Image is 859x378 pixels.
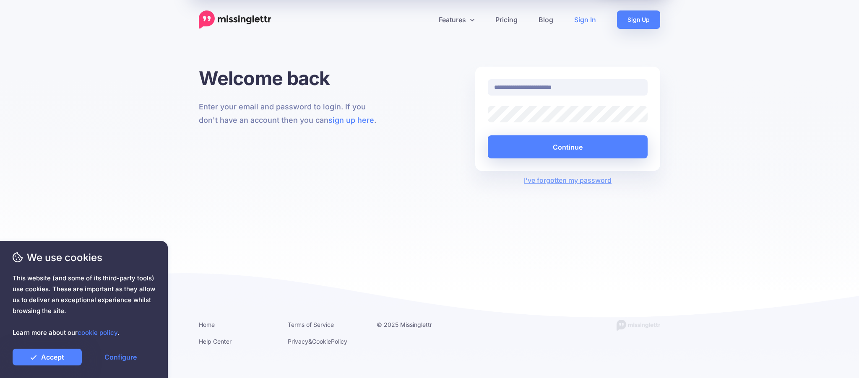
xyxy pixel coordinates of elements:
[13,349,82,365] a: Accept
[312,338,331,345] a: Cookie
[488,135,648,158] button: Continue
[288,338,308,345] a: Privacy
[288,336,364,347] li: & Policy
[13,273,155,338] span: This website (and some of its third-party tools) use cookies. These are important as they allow u...
[377,319,453,330] li: © 2025 Missinglettr
[528,10,564,29] a: Blog
[485,10,528,29] a: Pricing
[617,10,660,29] a: Sign Up
[199,100,384,127] p: Enter your email and password to login. If you don't have an account then you can .
[328,116,374,124] a: sign up here
[13,250,155,265] span: We use cookies
[86,349,155,365] a: Configure
[564,10,607,29] a: Sign In
[78,329,117,337] a: cookie policy
[288,321,334,328] a: Terms of Service
[524,176,612,184] a: I've forgotten my password
[428,10,485,29] a: Features
[199,321,215,328] a: Home
[199,338,232,345] a: Help Center
[199,67,384,90] h1: Welcome back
